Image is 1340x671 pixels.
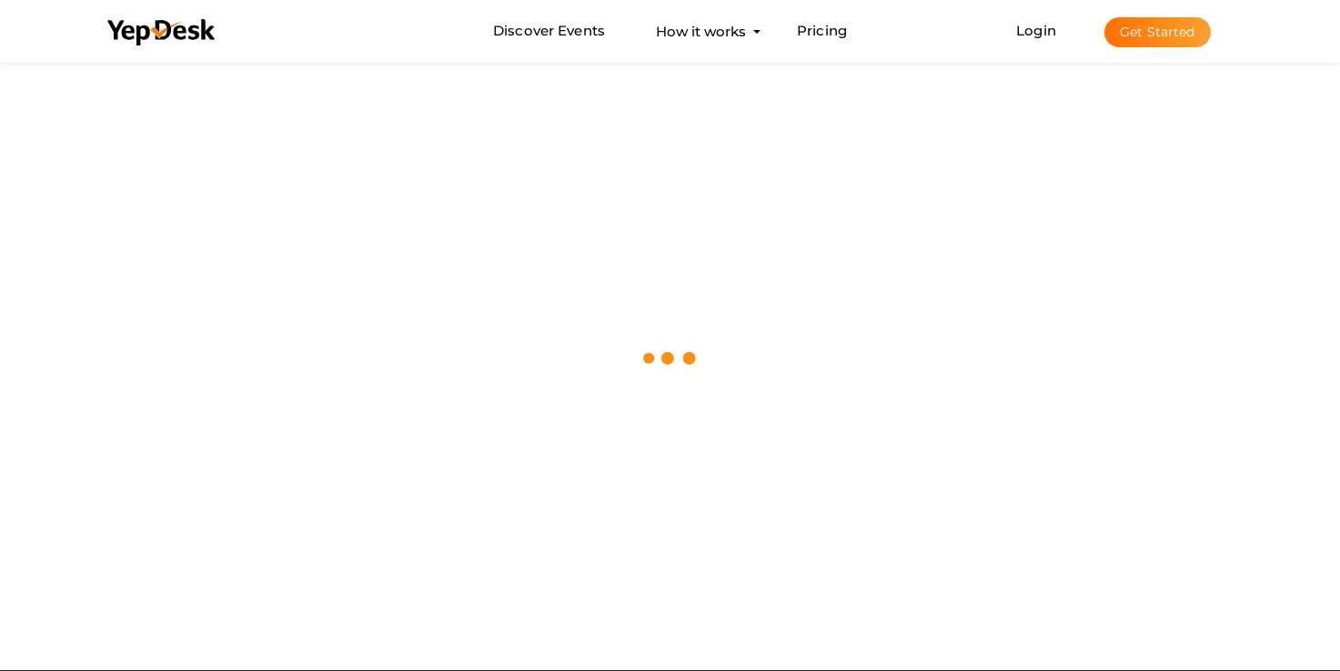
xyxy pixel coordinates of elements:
[639,326,702,390] img: loading.svg
[797,15,847,48] a: Pricing
[1104,17,1211,47] button: Get Started
[493,15,605,48] a: Discover Events
[1016,22,1056,39] a: Login
[650,15,751,48] button: How it works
